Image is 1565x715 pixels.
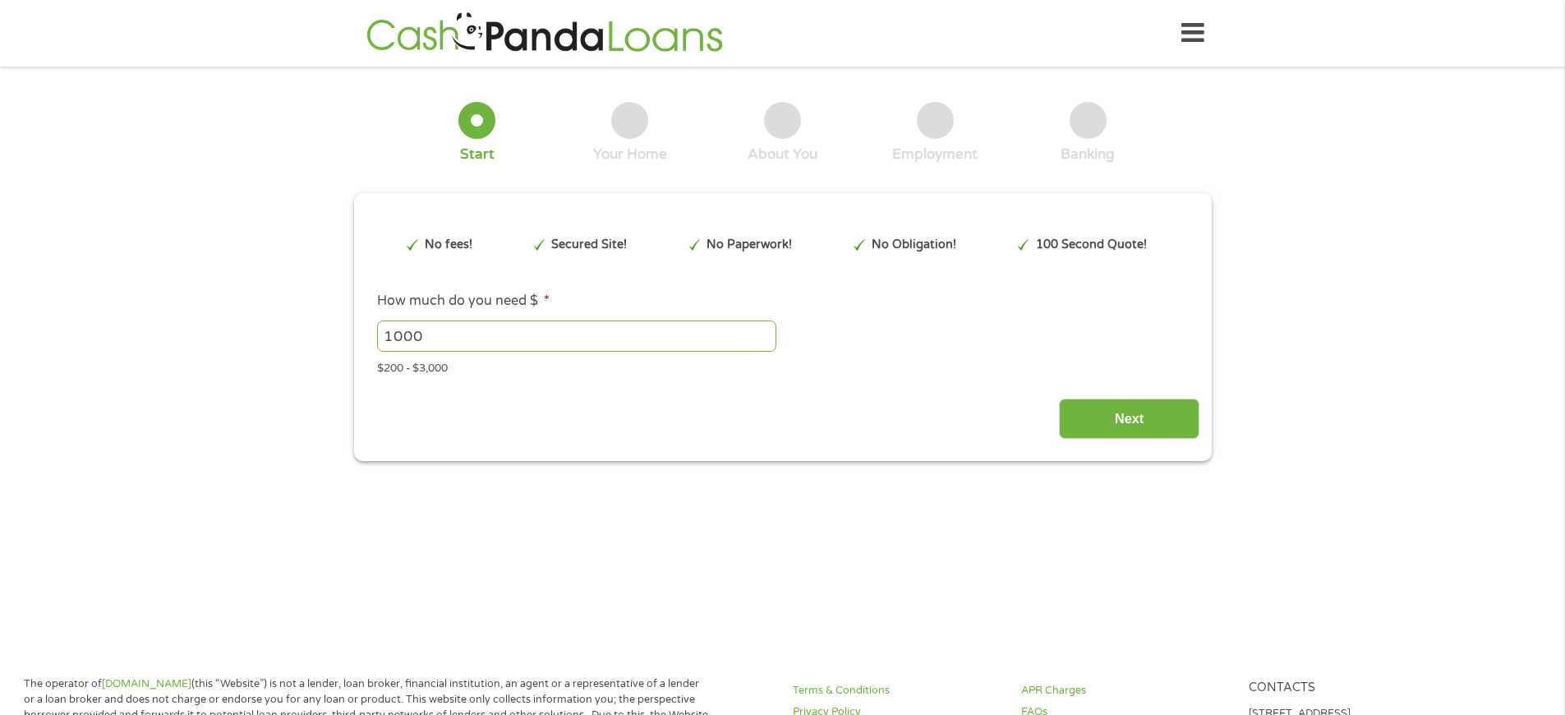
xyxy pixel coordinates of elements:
p: Secured Site! [551,236,627,254]
div: $200 - $3,000 [377,355,1187,377]
a: APR Charges [1021,683,1230,699]
div: Start [460,145,495,164]
div: Banking [1061,145,1115,164]
input: Next [1059,399,1199,439]
p: 100 Second Quote! [1036,236,1147,254]
h4: Contacts [1249,680,1457,696]
p: No Paperwork! [707,236,792,254]
label: How much do you need $ [377,293,550,310]
p: No fees! [425,236,472,254]
div: Your Home [593,145,667,164]
img: GetLoanNow Logo [361,10,728,57]
a: Terms & Conditions [793,683,1001,699]
p: No Obligation! [872,236,956,254]
div: About You [748,145,817,164]
a: [DOMAIN_NAME] [102,677,191,690]
div: Employment [892,145,978,164]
